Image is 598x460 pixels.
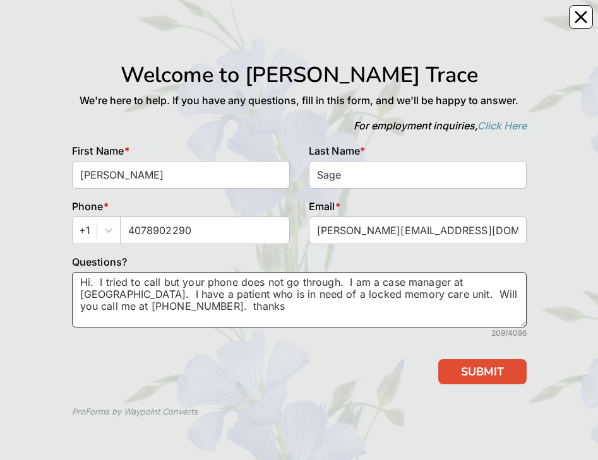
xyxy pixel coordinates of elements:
[477,119,527,132] a: Click Here
[309,200,335,213] span: Email
[72,406,198,418] div: ProForms by Waypoint Converts
[72,144,124,157] span: First Name
[72,62,527,88] h1: Welcome to [PERSON_NAME] Trace
[569,5,593,29] button: Close
[72,256,128,268] span: Questions?
[72,118,527,133] p: For employment inquiries,
[72,272,527,327] textarea: Hi. I tried to call but your phone does not go through. I am a case manager at [GEOGRAPHIC_DATA]....
[309,144,361,157] span: Last Name
[438,359,527,384] button: SUBMIT
[72,93,527,108] p: We're here to help. If you have any questions, fill in this form, and we'll be happy to answer.
[72,200,104,213] span: Phone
